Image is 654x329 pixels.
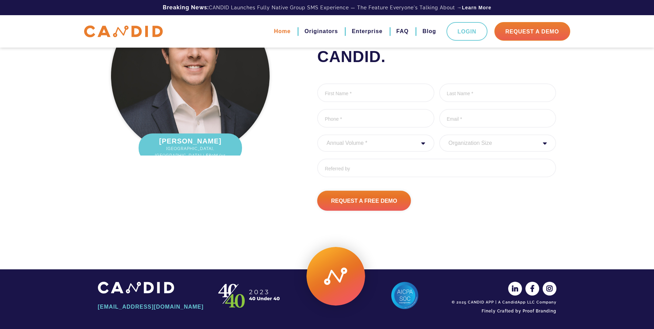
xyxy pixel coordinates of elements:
[145,145,235,159] span: [GEOGRAPHIC_DATA], [GEOGRAPHIC_DATA] | $80M/yr.
[446,22,487,41] a: Login
[317,159,556,177] input: Referred by
[139,133,242,162] div: [PERSON_NAME]
[163,4,209,11] b: Breaking News:
[494,22,570,41] a: Request A Demo
[274,26,291,37] a: Home
[462,4,491,11] a: Learn More
[317,83,434,102] input: First Name *
[304,26,338,37] a: Originators
[439,109,556,128] input: Email *
[98,301,205,313] a: [EMAIL_ADDRESS][DOMAIN_NAME]
[84,26,163,38] img: CANDID APP
[317,191,411,211] input: Request A Free Demo
[439,83,556,102] input: Last Name *
[450,305,556,317] a: Finely Crafted by Proof Branding
[396,26,409,37] a: FAQ
[422,26,436,37] a: Blog
[215,282,284,309] img: CANDID APP
[450,300,556,305] div: © 2025 CANDID APP | A CandidApp LLC Company
[352,26,382,37] a: Enterprise
[98,282,174,293] img: CANDID APP
[317,109,434,128] input: Phone *
[391,282,419,309] img: AICPA SOC 2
